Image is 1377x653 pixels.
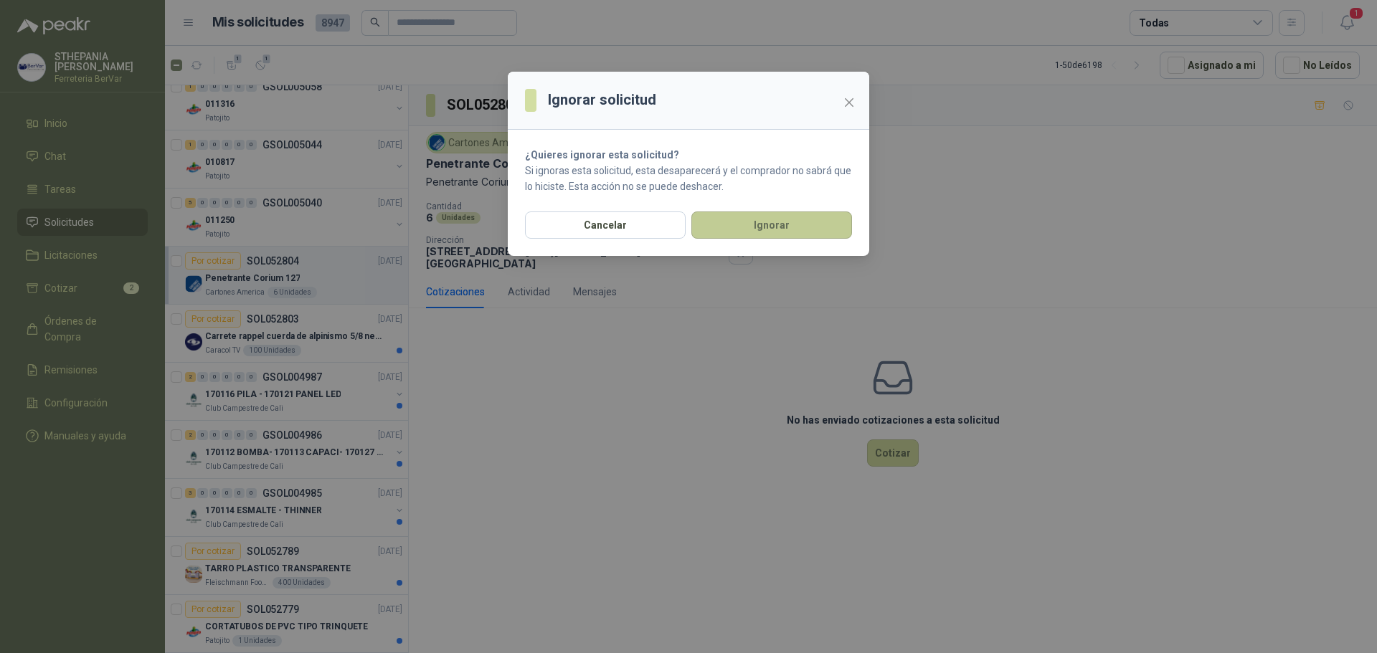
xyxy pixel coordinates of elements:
[525,163,852,194] p: Si ignoras esta solicitud, esta desaparecerá y el comprador no sabrá que lo hiciste. Esta acción ...
[843,97,855,108] span: close
[525,149,679,161] strong: ¿Quieres ignorar esta solicitud?
[691,211,852,239] button: Ignorar
[838,91,861,114] button: Close
[525,211,686,239] button: Cancelar
[548,89,656,111] h3: Ignorar solicitud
